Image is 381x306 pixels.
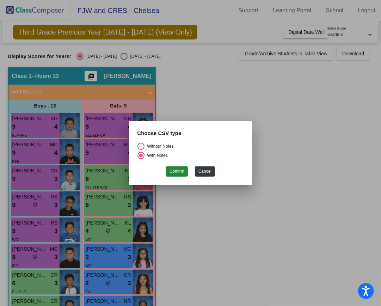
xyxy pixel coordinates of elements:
[166,166,188,177] button: Confirm
[195,166,215,177] button: Cancel
[145,143,174,149] div: Without Notes
[145,152,168,159] div: With Notes
[137,143,244,161] mat-radio-group: Select an option
[137,129,182,137] label: Choose CSV type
